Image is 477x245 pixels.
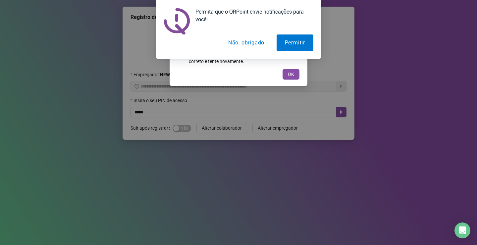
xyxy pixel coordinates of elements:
img: notification icon [164,8,190,34]
div: Open Intercom Messenger [454,222,470,238]
button: OK [283,69,299,80]
button: Permitir [277,34,313,51]
span: OK [288,71,294,78]
button: Não, obrigado [220,34,273,51]
div: Permita que o QRPoint envie notificações para você! [190,8,313,23]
